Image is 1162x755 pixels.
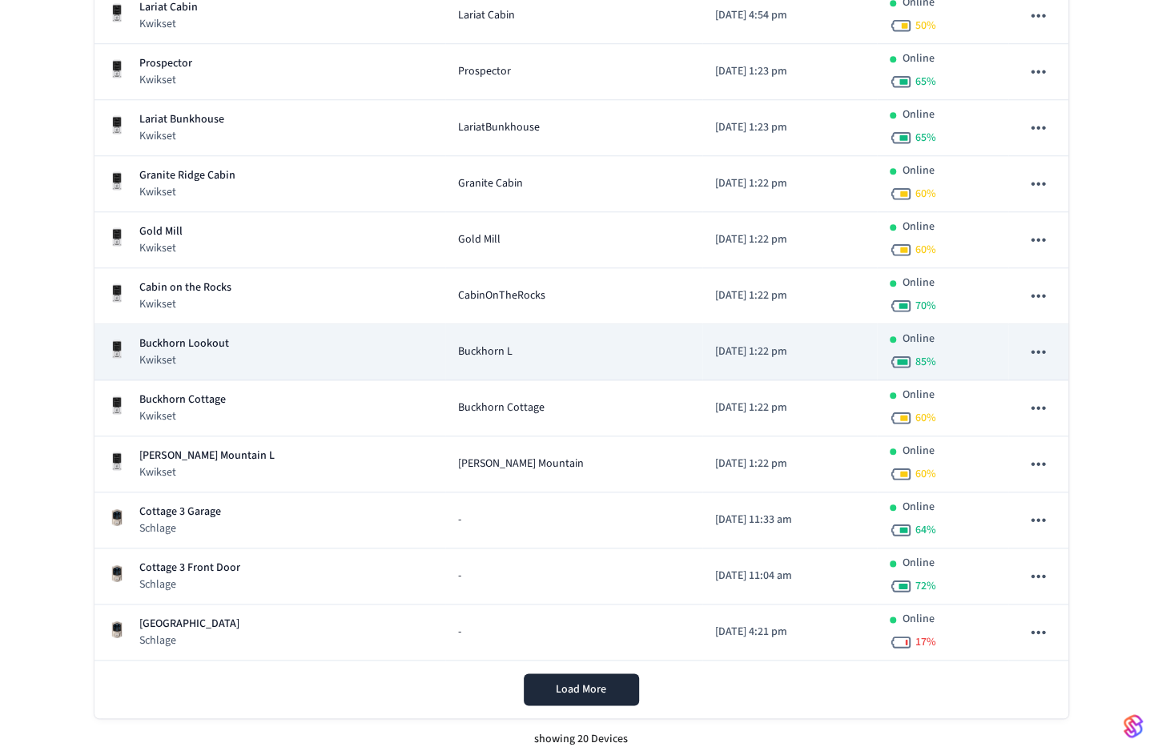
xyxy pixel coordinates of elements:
img: Schlage Sense Smart Deadbolt with Camelot Trim, Front [107,620,127,639]
img: Kwikset Halo Touchscreen Wifi Enabled Smart Lock, Polished Chrome, Front [107,452,127,471]
span: LariatBunkhouse [458,119,540,136]
p: Online [903,443,935,460]
p: [DATE] 1:22 pm [715,231,864,248]
span: CabinOnTheRocks [458,287,545,304]
img: Kwikset Halo Touchscreen Wifi Enabled Smart Lock, Polished Chrome, Front [107,115,127,135]
p: Schlage [139,633,239,649]
p: [PERSON_NAME] Mountain L [139,448,275,464]
p: [DATE] 4:21 pm [715,624,864,641]
p: Buckhorn Lookout [139,335,229,352]
img: Kwikset Halo Touchscreen Wifi Enabled Smart Lock, Polished Chrome, Front [107,59,127,78]
p: Kwikset [139,184,235,200]
button: Load More [524,673,639,705]
p: Online [903,50,935,67]
span: 17 % [915,634,936,650]
p: Cabin on the Rocks [139,279,231,296]
p: Gold Mill [139,223,183,240]
img: Kwikset Halo Touchscreen Wifi Enabled Smart Lock, Polished Chrome, Front [107,339,127,359]
span: - [458,512,461,528]
p: [GEOGRAPHIC_DATA] [139,616,239,633]
p: Online [903,163,935,179]
span: Buckhorn Cottage [458,400,545,416]
span: Load More [556,681,606,697]
p: [DATE] 1:22 pm [715,456,864,472]
p: Schlage [139,576,240,592]
p: Online [903,555,935,572]
p: Online [903,275,935,291]
p: [DATE] 1:22 pm [715,175,864,192]
span: - [458,568,461,584]
p: Online [903,611,935,628]
p: Kwikset [139,16,198,32]
p: Kwikset [139,240,183,256]
span: 60 % [915,466,936,482]
p: Kwikset [139,296,231,312]
p: Kwikset [139,352,229,368]
img: Schlage Sense Smart Deadbolt with Camelot Trim, Front [107,564,127,583]
p: [DATE] 11:04 am [715,568,864,584]
img: Kwikset Halo Touchscreen Wifi Enabled Smart Lock, Polished Chrome, Front [107,171,127,191]
img: SeamLogoGradient.69752ec5.svg [1124,713,1143,739]
span: [PERSON_NAME] Mountain [458,456,584,472]
span: Lariat Cabin [458,7,515,24]
p: Schlage [139,520,221,536]
span: 60 % [915,410,936,426]
span: 60 % [915,186,936,202]
span: Granite Cabin [458,175,523,192]
img: Kwikset Halo Touchscreen Wifi Enabled Smart Lock, Polished Chrome, Front [107,396,127,415]
span: 64 % [915,522,936,538]
span: 65 % [915,130,936,146]
p: Granite Ridge Cabin [139,167,235,184]
span: 65 % [915,74,936,90]
img: Schlage Sense Smart Deadbolt with Camelot Trim, Front [107,508,127,527]
span: 70 % [915,298,936,314]
p: Buckhorn Cottage [139,392,226,408]
p: [DATE] 1:22 pm [715,400,864,416]
p: [DATE] 1:22 pm [715,343,864,360]
span: 50 % [915,18,936,34]
span: 60 % [915,242,936,258]
p: Kwikset [139,464,275,480]
p: [DATE] 1:23 pm [715,119,864,136]
p: Online [903,499,935,516]
p: Online [903,219,935,235]
p: [DATE] 1:22 pm [715,287,864,304]
p: Online [903,106,935,123]
img: Kwikset Halo Touchscreen Wifi Enabled Smart Lock, Polished Chrome, Front [107,3,127,22]
span: 85 % [915,354,936,370]
p: Kwikset [139,408,226,424]
span: Gold Mill [458,231,501,248]
img: Kwikset Halo Touchscreen Wifi Enabled Smart Lock, Polished Chrome, Front [107,227,127,247]
p: Cottage 3 Front Door [139,560,240,576]
p: [DATE] 4:54 pm [715,7,864,24]
p: Online [903,387,935,404]
p: [DATE] 11:33 am [715,512,864,528]
p: Lariat Bunkhouse [139,111,224,128]
p: Kwikset [139,128,224,144]
p: Cottage 3 Garage [139,504,221,520]
p: Kwikset [139,72,192,88]
p: Prospector [139,55,192,72]
p: [DATE] 1:23 pm [715,63,864,80]
span: Prospector [458,63,511,80]
span: 72 % [915,578,936,594]
span: - [458,624,461,641]
img: Kwikset Halo Touchscreen Wifi Enabled Smart Lock, Polished Chrome, Front [107,283,127,303]
p: Online [903,331,935,347]
span: Buckhorn L [458,343,513,360]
